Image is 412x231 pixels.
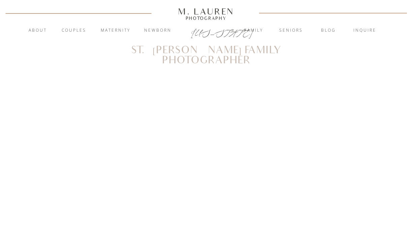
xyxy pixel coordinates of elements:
[56,27,92,34] a: Couples
[25,27,51,34] a: About
[175,16,237,20] a: Photography
[310,27,347,34] a: blog
[273,27,309,34] a: Seniors
[102,45,311,55] h1: St. [PERSON_NAME] Family Photographer
[97,27,134,34] a: Maternity
[347,27,383,34] a: inquire
[158,8,254,15] a: M. Lauren
[191,28,222,36] a: [US_STATE]
[140,27,176,34] a: Newborn
[184,223,229,229] a: View Gallery
[235,27,272,34] a: Family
